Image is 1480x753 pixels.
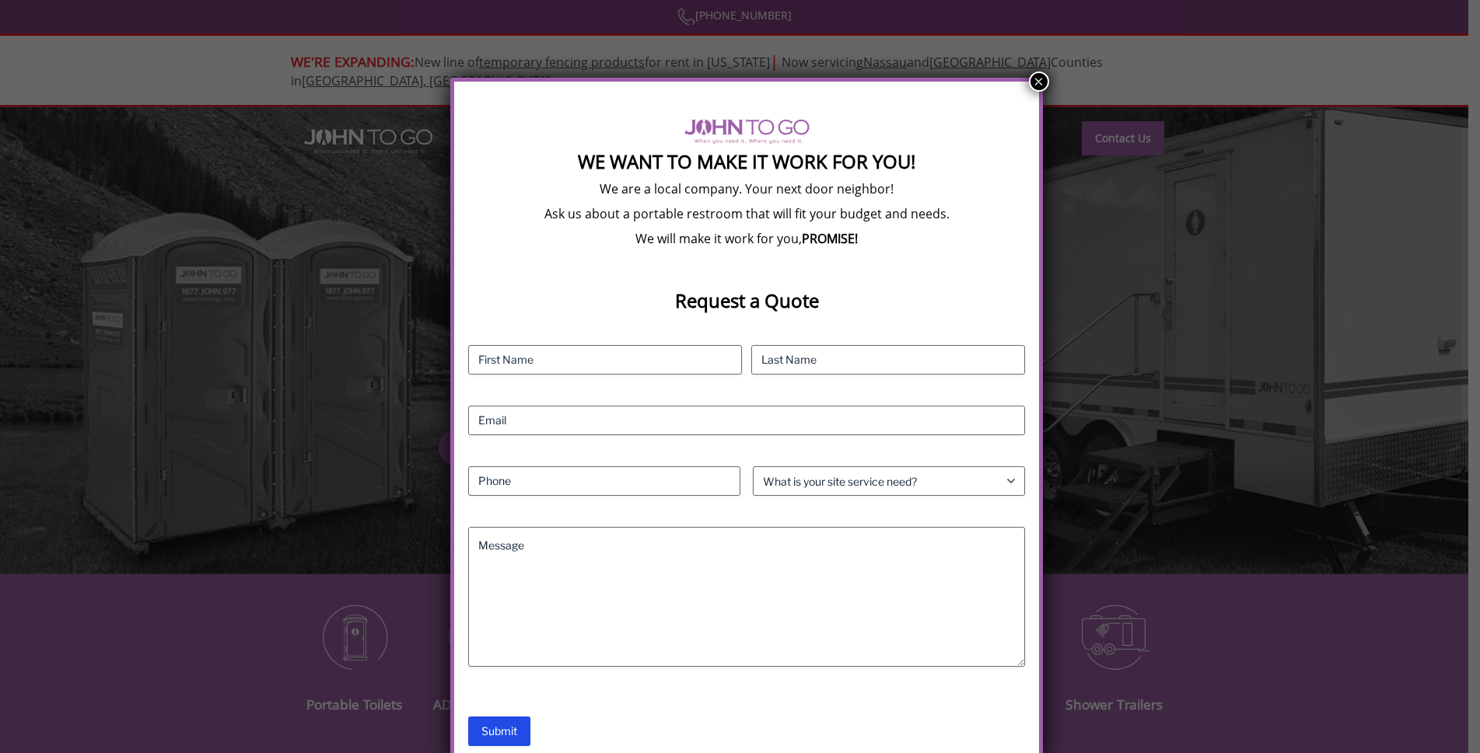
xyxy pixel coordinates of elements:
[468,466,740,496] input: Phone
[1029,71,1049,92] button: Close
[675,288,819,313] strong: Request a Quote
[468,180,1024,197] p: We are a local company. Your next door neighbor!
[751,345,1025,375] input: Last Name
[468,205,1024,222] p: Ask us about a portable restroom that will fit your budget and needs.
[684,119,810,144] img: logo of viptogo
[468,230,1024,247] p: We will make it work for you,
[468,406,1024,435] input: Email
[802,230,858,247] b: PROMISE!
[468,716,530,746] input: Submit
[468,345,742,375] input: First Name
[578,148,915,174] strong: We Want To Make It Work For You!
